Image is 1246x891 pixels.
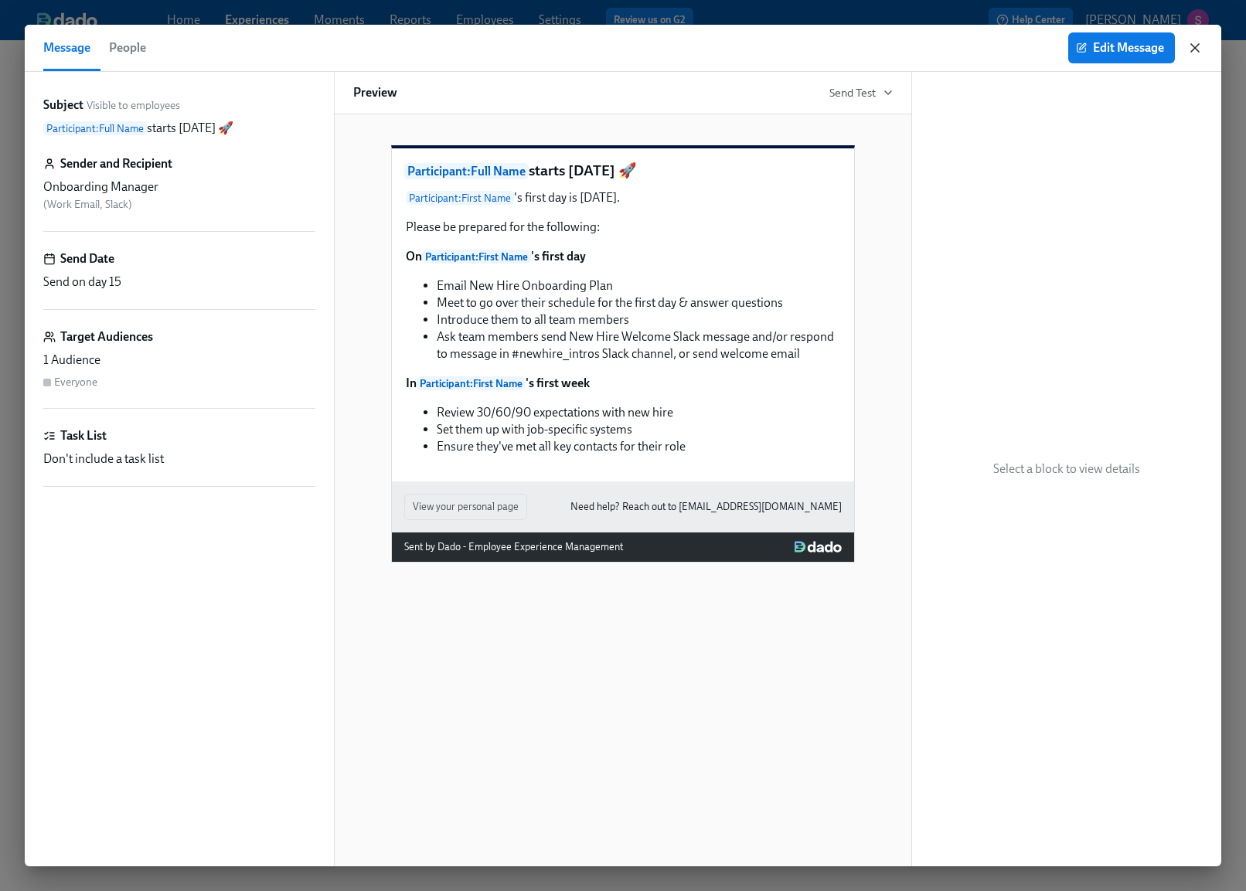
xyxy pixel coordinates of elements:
[404,163,529,179] span: Participant : Full Name
[60,328,153,345] h6: Target Audiences
[404,161,842,182] p: starts [DATE] 🚀
[43,451,315,468] div: Don't include a task list
[43,121,147,135] span: Participant : Full Name
[404,188,842,457] div: Participant:First Name's first day is [DATE]. Please be prepared for the following: OnParticipant...
[570,498,842,515] a: Need help? Reach out to [EMAIL_ADDRESS][DOMAIN_NAME]
[413,499,519,515] span: View your personal page
[404,539,623,556] div: Sent by Dado - Employee Experience Management
[60,427,107,444] h6: Task List
[60,155,172,172] h6: Sender and Recipient
[60,250,114,267] h6: Send Date
[43,120,233,137] p: starts [DATE] 🚀
[87,98,180,113] span: Visible to employees
[912,72,1221,866] div: Select a block to view details
[1079,40,1164,56] span: Edit Message
[353,84,397,101] h6: Preview
[43,97,83,114] label: Subject
[1068,32,1175,63] button: Edit Message
[404,494,527,520] button: View your personal page
[795,541,842,553] img: Dado
[829,85,893,100] button: Send Test
[43,352,315,369] div: 1 Audience
[54,375,97,389] div: Everyone
[43,274,315,291] div: Send on day 15
[43,179,315,196] div: Onboarding Manager
[43,37,90,59] span: Message
[109,37,146,59] span: People
[43,198,132,211] span: ( Work Email, Slack )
